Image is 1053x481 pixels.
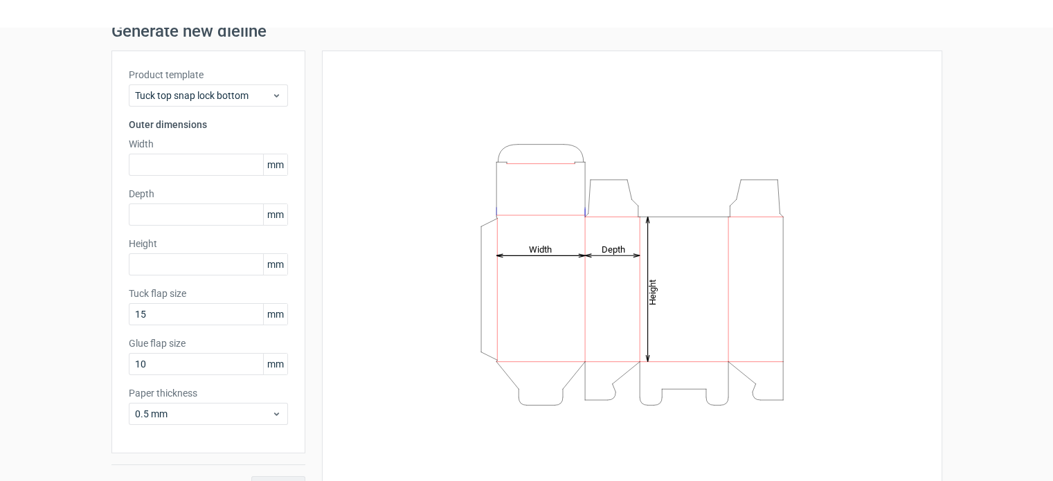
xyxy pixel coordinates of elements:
[111,23,942,39] h1: Generate new dieline
[602,244,625,254] tspan: Depth
[263,304,287,325] span: mm
[135,89,271,102] span: Tuck top snap lock bottom
[129,187,288,201] label: Depth
[129,237,288,251] label: Height
[129,68,288,82] label: Product template
[647,279,658,305] tspan: Height
[263,204,287,225] span: mm
[263,354,287,374] span: mm
[528,244,551,254] tspan: Width
[129,287,288,300] label: Tuck flap size
[129,137,288,151] label: Width
[263,154,287,175] span: mm
[129,118,288,131] h3: Outer dimensions
[129,386,288,400] label: Paper thickness
[263,254,287,275] span: mm
[135,407,271,421] span: 0.5 mm
[129,336,288,350] label: Glue flap size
